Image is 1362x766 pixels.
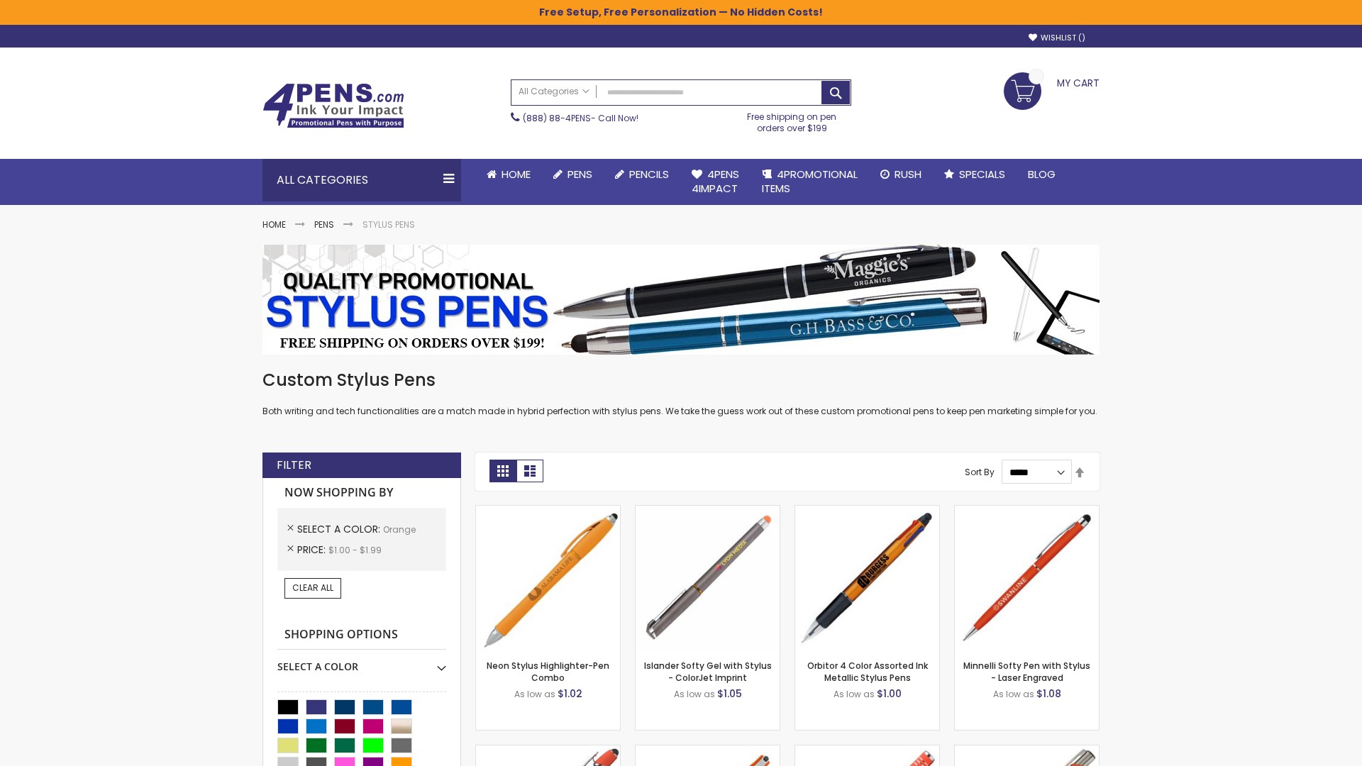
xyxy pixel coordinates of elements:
[514,688,555,700] span: As low as
[762,167,858,196] span: 4PROMOTIONAL ITEMS
[476,745,620,757] a: 4P-MS8B-Orange
[262,369,1100,418] div: Both writing and tech functionalities are a match made in hybrid perfection with stylus pens. We ...
[489,460,516,482] strong: Grid
[542,159,604,190] a: Pens
[636,505,780,517] a: Islander Softy Gel with Stylus - ColorJet Imprint-Orange
[807,660,928,683] a: Orbitor 4 Color Assorted Ink Metallic Stylus Pens
[523,112,591,124] a: (888) 88-4PENS
[834,688,875,700] span: As low as
[636,745,780,757] a: Avendale Velvet Touch Stylus Gel Pen-Orange
[1036,687,1061,701] span: $1.08
[644,660,772,683] a: Islander Softy Gel with Stylus - ColorJet Imprint
[519,86,589,97] span: All Categories
[487,660,609,683] a: Neon Stylus Highlighter-Pen Combo
[604,159,680,190] a: Pencils
[262,245,1100,355] img: Stylus Pens
[262,159,461,201] div: All Categories
[567,167,592,182] span: Pens
[328,544,382,556] span: $1.00 - $1.99
[1028,167,1056,182] span: Blog
[558,687,582,701] span: $1.02
[476,506,620,650] img: Neon Stylus Highlighter-Pen Combo-Orange
[717,687,742,701] span: $1.05
[636,506,780,650] img: Islander Softy Gel with Stylus - ColorJet Imprint-Orange
[297,543,328,557] span: Price
[523,112,638,124] span: - Call Now!
[959,167,1005,182] span: Specials
[965,466,995,478] label: Sort By
[795,506,939,650] img: Orbitor 4 Color Assorted Ink Metallic Stylus Pens-Orange
[877,687,902,701] span: $1.00
[262,218,286,231] a: Home
[680,159,751,205] a: 4Pens4impact
[751,159,869,205] a: 4PROMOTIONALITEMS
[476,505,620,517] a: Neon Stylus Highlighter-Pen Combo-Orange
[277,457,311,473] strong: Filter
[955,506,1099,650] img: Minnelli Softy Pen with Stylus - Laser Engraved-Orange
[277,478,446,508] strong: Now Shopping by
[692,167,739,196] span: 4Pens 4impact
[674,688,715,700] span: As low as
[869,159,933,190] a: Rush
[383,523,416,535] span: Orange
[629,167,669,182] span: Pencils
[955,505,1099,517] a: Minnelli Softy Pen with Stylus - Laser Engraved-Orange
[314,218,334,231] a: Pens
[292,582,333,594] span: Clear All
[933,159,1017,190] a: Specials
[795,745,939,757] a: Marin Softy Pen with Stylus - Laser Engraved-Orange
[262,369,1100,392] h1: Custom Stylus Pens
[277,650,446,674] div: Select A Color
[993,688,1034,700] span: As low as
[895,167,921,182] span: Rush
[1029,33,1085,43] a: Wishlist
[277,620,446,650] strong: Shopping Options
[475,159,542,190] a: Home
[733,106,852,134] div: Free shipping on pen orders over $199
[502,167,531,182] span: Home
[262,83,404,128] img: 4Pens Custom Pens and Promotional Products
[284,578,341,598] a: Clear All
[297,522,383,536] span: Select A Color
[1017,159,1067,190] a: Blog
[963,660,1090,683] a: Minnelli Softy Pen with Stylus - Laser Engraved
[511,80,597,104] a: All Categories
[362,218,415,231] strong: Stylus Pens
[795,505,939,517] a: Orbitor 4 Color Assorted Ink Metallic Stylus Pens-Orange
[955,745,1099,757] a: Tres-Chic Softy Brights with Stylus Pen - Laser-Orange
